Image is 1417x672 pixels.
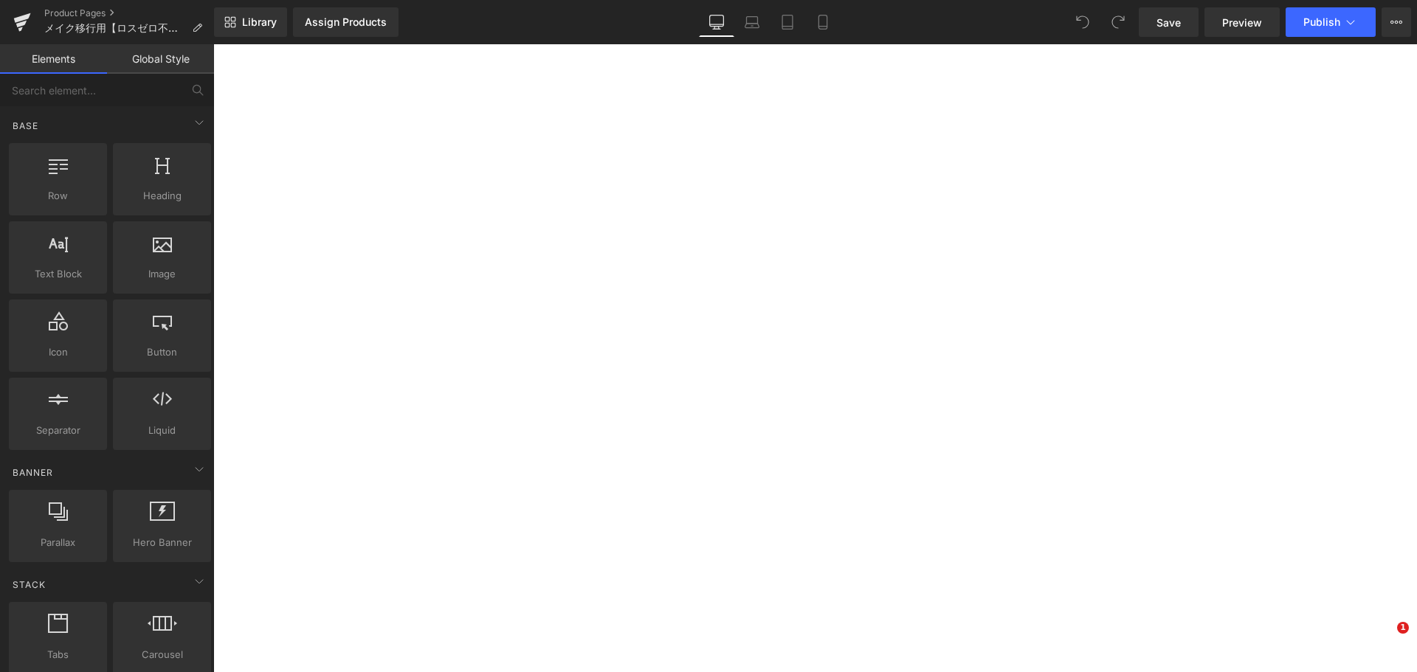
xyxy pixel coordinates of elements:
a: Preview [1204,7,1280,37]
span: Heading [117,188,207,204]
a: Tablet [770,7,805,37]
a: New Library [214,7,287,37]
a: Product Pages [44,7,214,19]
a: Desktop [699,7,734,37]
a: Laptop [734,7,770,37]
span: Text Block [13,266,103,282]
span: Icon [13,344,103,360]
span: Stack [11,578,47,592]
button: Publish [1286,7,1376,37]
span: メイク移行用【ロスゼロ不定期便】 [44,22,186,34]
button: More [1382,7,1411,37]
span: Carousel [117,647,207,662]
button: Undo [1068,7,1097,37]
span: Tabs [13,647,103,662]
span: Publish [1303,16,1340,28]
span: Image [117,266,207,282]
span: Library [242,15,277,29]
span: 1 [1397,622,1409,634]
span: Liquid [117,423,207,438]
span: Button [117,344,207,360]
span: Hero Banner [117,535,207,550]
span: Base [11,119,40,133]
span: Save [1156,15,1181,30]
iframe: Intercom live chat [1367,622,1402,657]
span: Parallax [13,535,103,550]
a: Global Style [107,44,214,74]
span: Row [13,188,103,204]
a: Mobile [805,7,841,37]
span: Banner [11,465,55,479]
span: Separator [13,423,103,438]
span: Preview [1222,15,1262,30]
div: Assign Products [305,16,387,28]
button: Redo [1103,7,1133,37]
